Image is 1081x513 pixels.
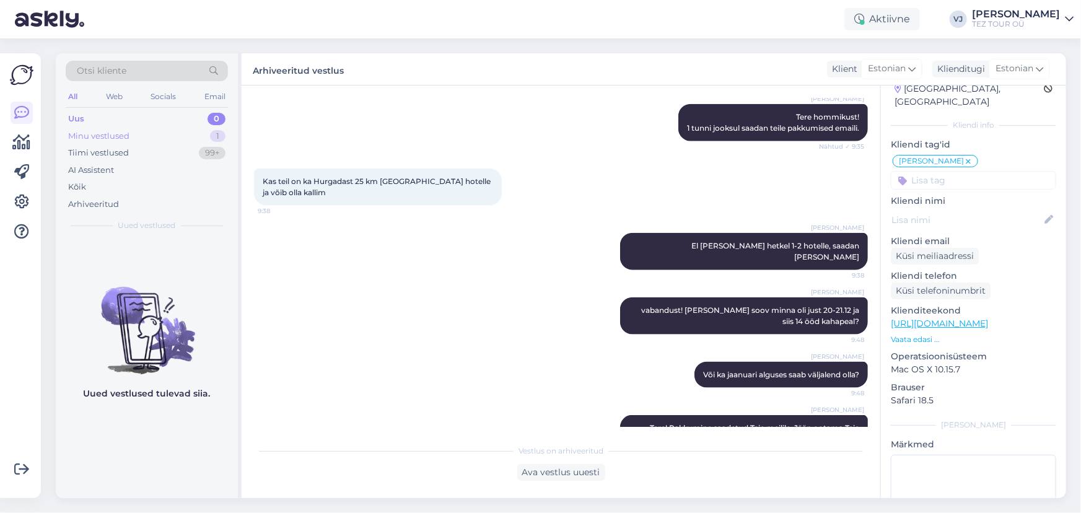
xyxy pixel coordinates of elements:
span: Vestlus on arhiveeritud [519,445,603,457]
div: [GEOGRAPHIC_DATA], [GEOGRAPHIC_DATA] [895,82,1044,108]
span: 9:38 [258,206,304,216]
span: [PERSON_NAME] [811,94,864,103]
p: Mac OS X 10.15.7 [891,363,1056,376]
div: VJ [950,11,967,28]
p: Uued vestlused tulevad siia. [84,387,211,400]
span: Estonian [996,62,1033,76]
p: Brauser [891,381,1056,394]
img: Askly Logo [10,63,33,87]
span: Uued vestlused [118,220,176,231]
p: Kliendi nimi [891,195,1056,208]
span: El [PERSON_NAME] hetkel 1-2 hotelle, saadan [PERSON_NAME] [691,241,861,261]
div: Uus [68,113,84,125]
span: 9:38 [818,271,864,280]
a: [URL][DOMAIN_NAME] [891,318,988,329]
span: Kas teil on ka Hurgadast 25 km [GEOGRAPHIC_DATA] hotelle ja võib olla kallim [263,177,492,197]
span: 9:48 [818,388,864,398]
div: [PERSON_NAME] [891,419,1056,431]
div: Kliendi info [891,120,1056,131]
p: Vaata edasi ... [891,334,1056,345]
span: [PERSON_NAME] [811,223,864,232]
span: [PERSON_NAME] [811,352,864,361]
span: Või ka jaanuari alguses saab väljalend olla? [703,370,859,379]
span: Tere! Pakkumine saadetud Teie meilile. Jään ootama Teie valikut ja broneerimissoovi andmetega. [650,423,861,444]
div: Küsi telefoninumbrit [891,283,991,299]
div: Klienditugi [932,63,985,76]
span: Nähtud ✓ 9:35 [818,142,864,151]
p: Safari 18.5 [891,394,1056,407]
div: Klient [827,63,857,76]
div: 0 [208,113,225,125]
span: [PERSON_NAME] [899,157,964,165]
div: Email [202,89,228,105]
p: Kliendi telefon [891,270,1056,283]
div: Socials [148,89,178,105]
p: Märkmed [891,438,1056,451]
span: [PERSON_NAME] [811,405,864,414]
div: 99+ [199,147,225,159]
img: No chats [56,265,238,376]
div: TEZ TOUR OÜ [972,19,1060,29]
div: 1 [210,130,225,142]
a: [PERSON_NAME]TEZ TOUR OÜ [972,9,1074,29]
span: [PERSON_NAME] [811,287,864,297]
div: AI Assistent [68,164,114,177]
div: Kõik [68,181,86,193]
p: Kliendi tag'id [891,138,1056,151]
p: Kliendi email [891,235,1056,248]
span: Estonian [868,62,906,76]
span: vabandust! [PERSON_NAME] soov minna oli just 20-21.12 ja siis 14 ööd kahapeal? [641,305,861,326]
p: Klienditeekond [891,304,1056,317]
input: Lisa nimi [891,213,1042,227]
div: Küsi meiliaadressi [891,248,979,265]
span: 9:48 [818,335,864,344]
div: Minu vestlused [68,130,129,142]
div: [PERSON_NAME] [972,9,1060,19]
span: Otsi kliente [77,64,126,77]
div: Tiimi vestlused [68,147,129,159]
input: Lisa tag [891,171,1056,190]
div: Web [103,89,125,105]
label: Arhiveeritud vestlus [253,61,344,77]
div: Arhiveeritud [68,198,119,211]
div: All [66,89,80,105]
p: Operatsioonisüsteem [891,350,1056,363]
div: Aktiivne [844,8,920,30]
div: Ava vestlus uuesti [517,464,605,481]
